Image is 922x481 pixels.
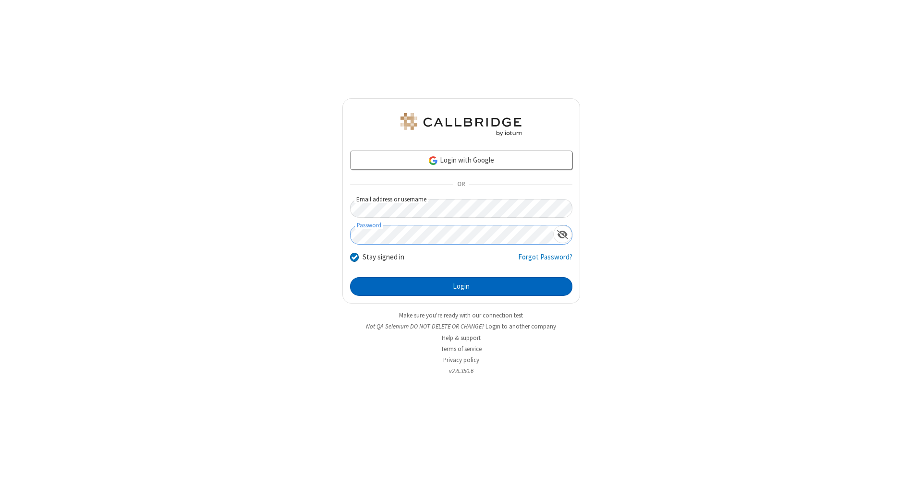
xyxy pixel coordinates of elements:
[350,277,572,296] button: Login
[553,225,572,243] div: Show password
[350,151,572,170] a: Login with Google
[453,178,469,191] span: OR
[351,225,553,244] input: Password
[441,345,482,353] a: Terms of service
[399,113,523,136] img: QA Selenium DO NOT DELETE OR CHANGE
[428,155,438,166] img: google-icon.png
[485,322,556,331] button: Login to another company
[442,334,481,342] a: Help & support
[363,252,404,263] label: Stay signed in
[350,199,572,218] input: Email address or username
[443,356,479,364] a: Privacy policy
[399,311,523,319] a: Make sure you're ready with our connection test
[518,252,572,270] a: Forgot Password?
[342,366,580,375] li: v2.6.350.6
[342,322,580,331] li: Not QA Selenium DO NOT DELETE OR CHANGE?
